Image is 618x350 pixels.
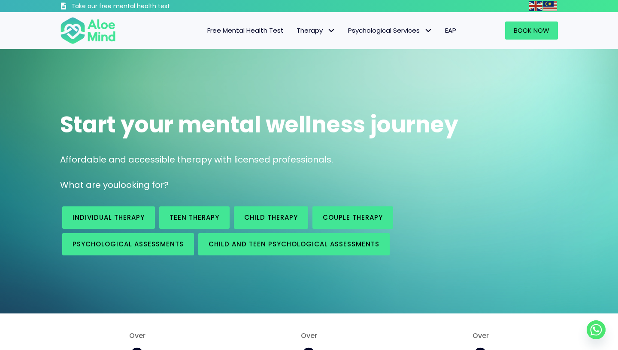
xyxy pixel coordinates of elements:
[170,213,219,222] span: Teen Therapy
[543,1,558,11] a: Malay
[348,26,432,35] span: Psychological Services
[62,233,194,255] a: Psychological assessments
[62,206,155,229] a: Individual therapy
[403,331,558,341] span: Over
[232,331,386,341] span: Over
[587,320,606,339] a: Whatsapp
[159,206,230,229] a: Teen Therapy
[60,16,116,45] img: Aloe mind Logo
[198,233,390,255] a: Child and Teen Psychological assessments
[543,1,557,11] img: ms
[325,25,337,37] span: Therapy: submenu
[71,2,216,11] h3: Take our free mental health test
[73,239,184,249] span: Psychological assessments
[60,331,215,341] span: Over
[323,213,383,222] span: Couple therapy
[209,239,379,249] span: Child and Teen Psychological assessments
[118,179,169,191] span: looking for?
[529,1,542,11] img: en
[439,21,463,40] a: EAP
[234,206,308,229] a: Child Therapy
[60,109,458,140] span: Start your mental wellness journey
[422,25,434,37] span: Psychological Services: submenu
[60,154,558,166] p: Affordable and accessible therapy with licensed professionals.
[60,2,216,12] a: Take our free mental health test
[60,179,118,191] span: What are you
[297,26,335,35] span: Therapy
[207,26,284,35] span: Free Mental Health Test
[445,26,456,35] span: EAP
[312,206,393,229] a: Couple therapy
[244,213,298,222] span: Child Therapy
[505,21,558,40] a: Book Now
[529,1,543,11] a: English
[73,213,145,222] span: Individual therapy
[342,21,439,40] a: Psychological ServicesPsychological Services: submenu
[127,21,463,40] nav: Menu
[514,26,549,35] span: Book Now
[201,21,290,40] a: Free Mental Health Test
[290,21,342,40] a: TherapyTherapy: submenu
